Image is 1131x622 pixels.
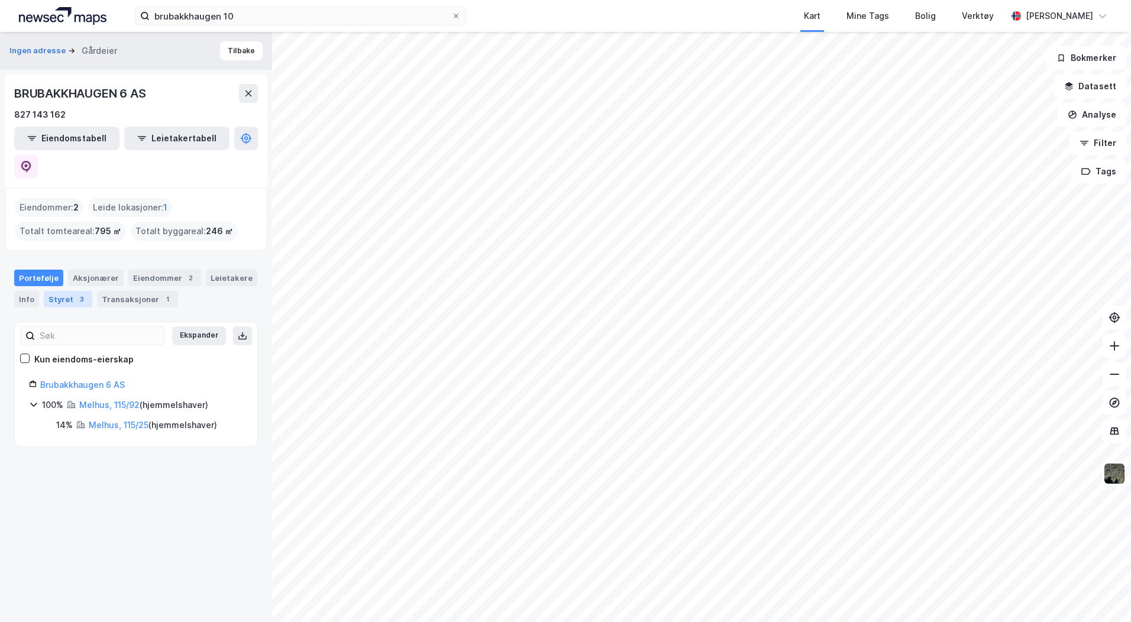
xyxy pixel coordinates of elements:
div: 100% [42,398,63,412]
input: Søk [35,327,164,345]
div: Gårdeier [82,44,117,58]
div: Aksjonærer [68,270,124,286]
button: Filter [1069,131,1126,155]
button: Bokmerker [1046,46,1126,70]
div: Leietakere [206,270,257,286]
div: 827 143 162 [14,108,66,122]
div: 3 [76,293,88,305]
div: [PERSON_NAME] [1026,9,1093,23]
div: Bolig [915,9,936,23]
div: 1 [161,293,173,305]
a: Melhus, 115/92 [79,400,140,410]
div: Info [14,291,39,307]
span: 1 [163,200,167,215]
div: Portefølje [14,270,63,286]
button: Datasett [1054,74,1126,98]
div: Totalt tomteareal : [15,222,126,241]
span: 246 ㎡ [206,224,233,238]
span: 795 ㎡ [95,224,121,238]
div: BRUBAKKHAUGEN 6 AS [14,84,148,103]
div: ( hjemmelshaver ) [79,398,208,412]
button: Ekspander [172,326,226,345]
div: Totalt byggareal : [131,222,238,241]
div: Kart [804,9,820,23]
div: Kun eiendoms-eierskap [34,352,134,367]
span: 2 [73,200,79,215]
div: Eiendommer : [15,198,83,217]
button: Eiendomstabell [14,127,119,150]
img: 9k= [1103,462,1126,485]
button: Tilbake [220,41,263,60]
a: Brubakkhaugen 6 AS [40,380,125,390]
iframe: Chat Widget [1072,565,1131,622]
img: logo.a4113a55bc3d86da70a041830d287a7e.svg [19,7,106,25]
button: Leietakertabell [124,127,230,150]
button: Tags [1071,160,1126,183]
button: Analyse [1058,103,1126,127]
div: Styret [44,291,92,307]
div: Eiendommer [128,270,201,286]
div: Verktøy [962,9,994,23]
div: ( hjemmelshaver ) [89,418,217,432]
button: Ingen adresse [9,45,68,57]
input: Søk på adresse, matrikkel, gårdeiere, leietakere eller personer [150,7,451,25]
div: Transaksjoner [97,291,178,307]
div: Leide lokasjoner : [88,198,172,217]
div: 2 [185,272,196,284]
div: Kontrollprogram for chat [1072,565,1131,622]
div: Mine Tags [846,9,889,23]
div: 14% [56,418,73,432]
a: Melhus, 115/25 [89,420,148,430]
